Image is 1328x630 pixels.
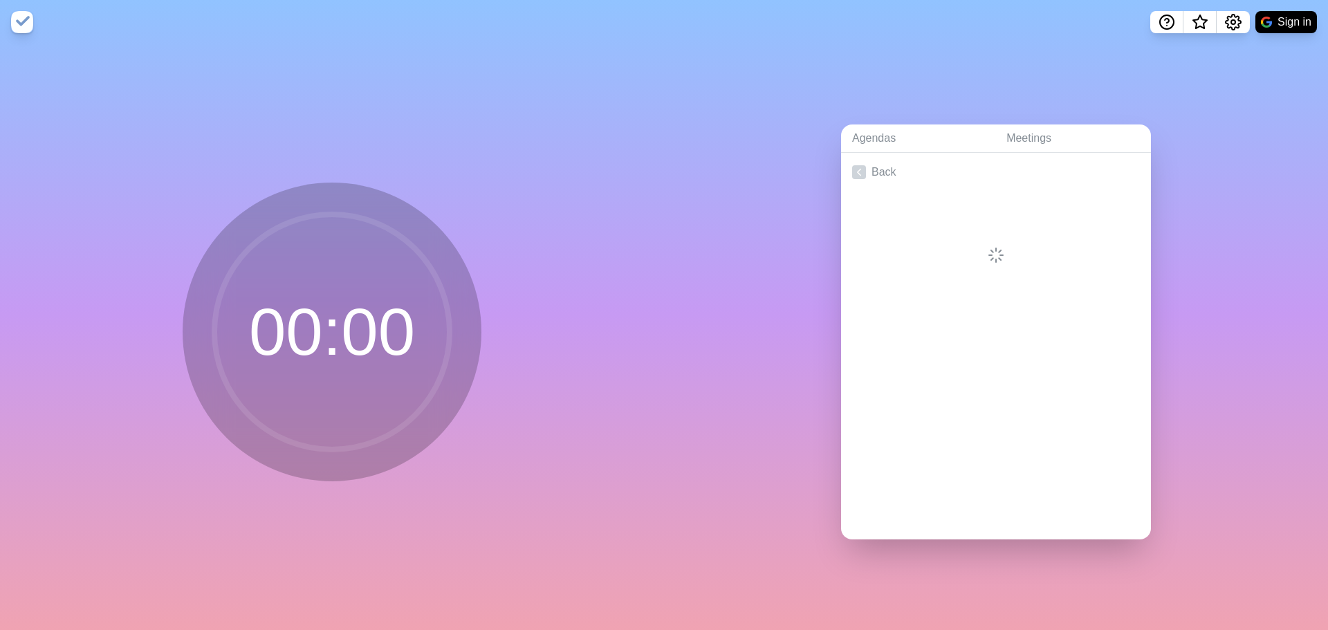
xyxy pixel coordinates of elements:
[1150,11,1183,33] button: Help
[1261,17,1272,28] img: google logo
[1255,11,1317,33] button: Sign in
[841,153,1151,192] a: Back
[11,11,33,33] img: timeblocks logo
[1183,11,1217,33] button: What’s new
[1217,11,1250,33] button: Settings
[841,124,995,153] a: Agendas
[995,124,1151,153] a: Meetings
